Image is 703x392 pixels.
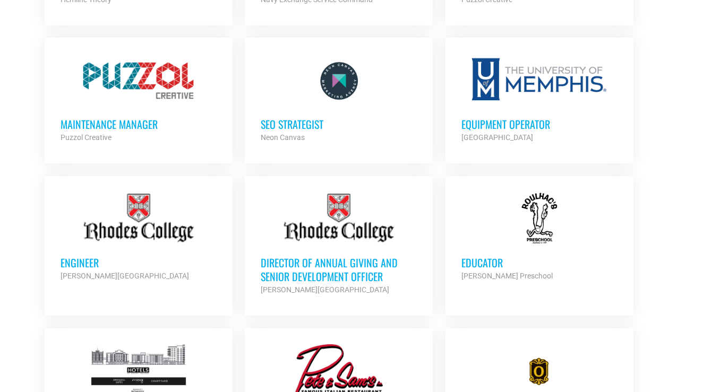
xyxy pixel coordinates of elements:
a: Engineer [PERSON_NAME][GEOGRAPHIC_DATA] [45,176,233,298]
h3: Director of Annual Giving and Senior Development Officer [261,256,417,283]
strong: Neon Canvas [261,133,305,142]
a: Maintenance Manager Puzzol Creative [45,38,233,160]
strong: [PERSON_NAME] Preschool [461,272,553,280]
a: Equipment Operator [GEOGRAPHIC_DATA] [445,38,633,160]
h3: Engineer [61,256,217,269]
h3: Equipment Operator [461,117,618,131]
h3: SEO Strategist [261,117,417,131]
a: SEO Strategist Neon Canvas [245,38,433,160]
strong: [PERSON_NAME][GEOGRAPHIC_DATA] [261,285,389,294]
strong: [PERSON_NAME][GEOGRAPHIC_DATA] [61,272,189,280]
strong: Puzzol Creative [61,133,112,142]
a: Educator [PERSON_NAME] Preschool [445,176,633,298]
a: Director of Annual Giving and Senior Development Officer [PERSON_NAME][GEOGRAPHIC_DATA] [245,176,433,312]
strong: [GEOGRAPHIC_DATA] [461,133,533,142]
h3: Educator [461,256,618,269]
h3: Maintenance Manager [61,117,217,131]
